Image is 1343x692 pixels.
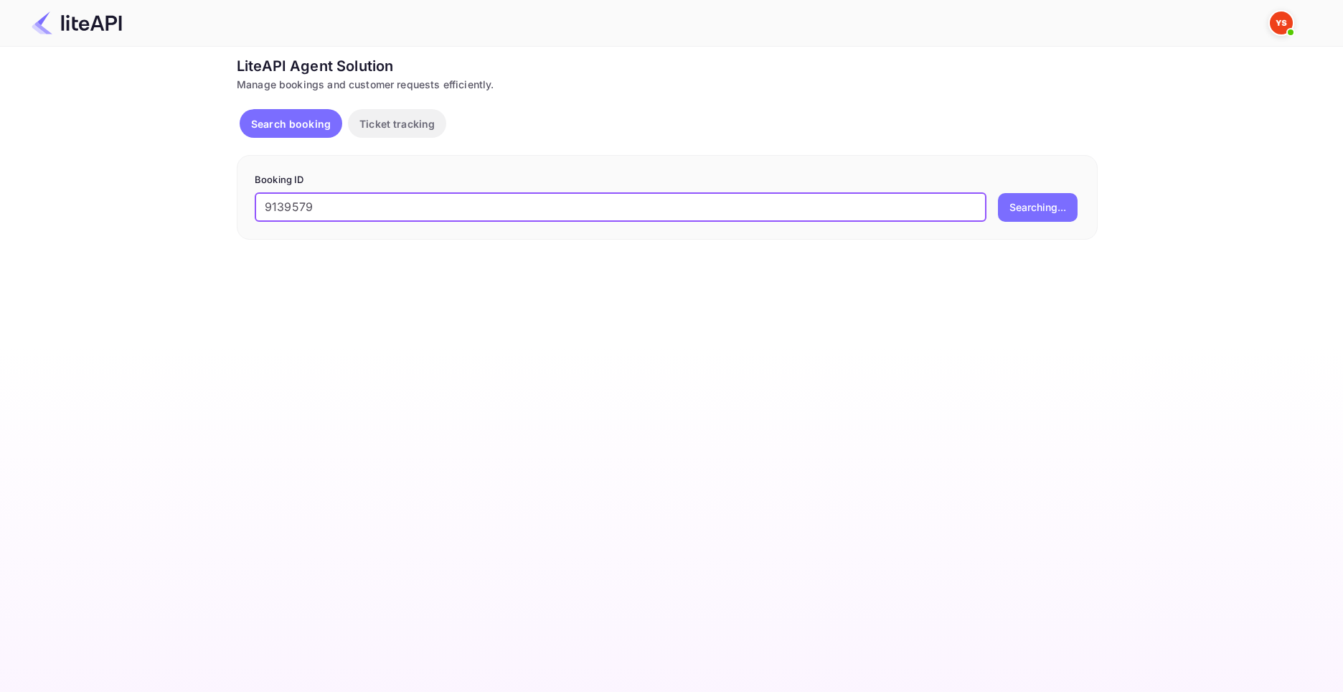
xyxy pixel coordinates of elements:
p: Booking ID [255,173,1080,187]
p: Ticket tracking [359,116,435,131]
button: Searching... [998,193,1078,222]
p: Search booking [251,116,331,131]
div: LiteAPI Agent Solution [237,55,1098,77]
img: Yandex Support [1270,11,1293,34]
input: Enter Booking ID (e.g., 63782194) [255,193,986,222]
div: Manage bookings and customer requests efficiently. [237,77,1098,92]
img: LiteAPI Logo [32,11,122,34]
